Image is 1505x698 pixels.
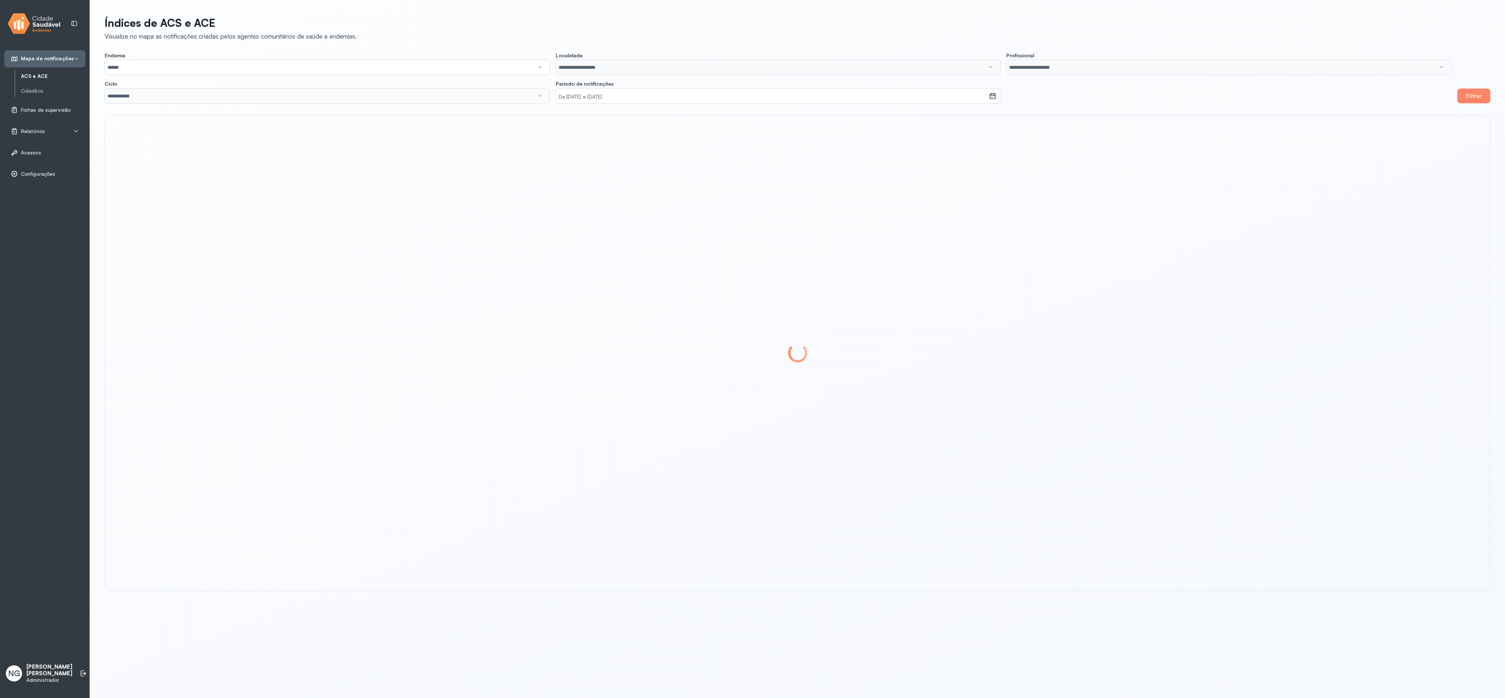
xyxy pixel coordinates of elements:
[21,128,45,135] span: Relatórios
[105,52,125,59] span: Endemia
[21,86,85,96] a: Cidadãos
[8,669,20,678] span: NG
[21,107,71,113] span: Fichas de supervisão
[556,52,582,59] span: Localidade
[105,16,357,29] p: Índices de ACS e ACE
[11,149,79,156] a: Acessos
[21,73,85,79] a: ACS e ACE
[8,12,61,36] img: logo.svg
[11,170,79,178] a: Configurações
[1006,52,1034,59] span: Profissional
[21,88,85,94] a: Cidadãos
[26,663,72,677] p: [PERSON_NAME] [PERSON_NAME]
[21,72,85,81] a: ACS e ACE
[105,80,117,87] span: Ciclo
[556,80,614,87] span: Período de notificações
[1457,89,1490,103] button: Filtrar
[11,106,79,114] a: Fichas de supervisão
[21,56,74,62] span: Mapa de notificações
[105,32,357,40] div: Visualize no mapa as notificações criadas pelos agentes comunitários de saúde e endemias.
[26,677,72,683] p: Administrador
[21,150,41,156] span: Acessos
[21,171,55,177] span: Configurações
[559,93,986,101] small: De [DATE] a [DATE]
